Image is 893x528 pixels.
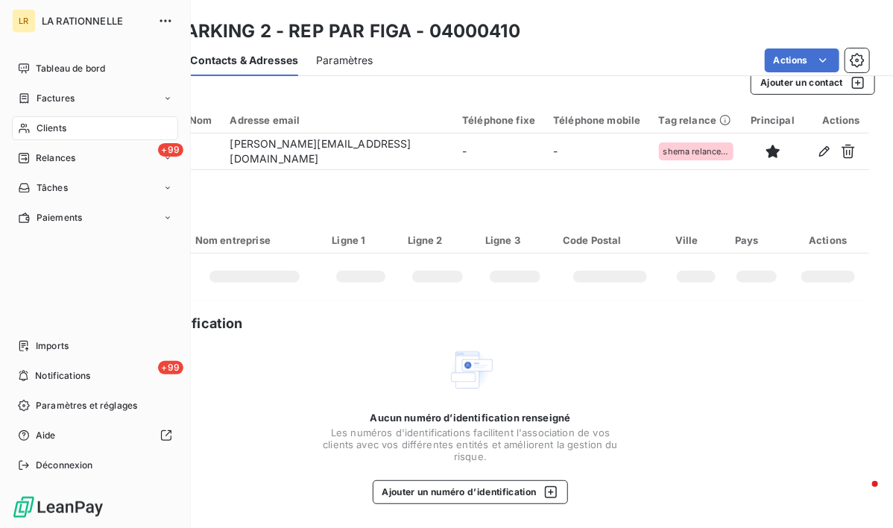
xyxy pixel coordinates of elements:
div: Actions [796,234,860,246]
span: Paramètres et réglages [36,399,137,412]
td: [PERSON_NAME][EMAIL_ADDRESS][DOMAIN_NAME] [221,133,454,169]
span: Relances [36,151,75,165]
span: Notifications [35,369,90,383]
span: Tâches [37,181,68,195]
div: Téléphone fixe [462,114,535,126]
div: Tag relance [659,114,733,126]
span: Paramètres [316,53,373,68]
button: Ajouter un numéro d’identification [373,480,569,504]
button: Ajouter un contact [751,71,875,95]
div: Ligne 2 [408,234,467,246]
div: Nom entreprise [195,234,315,246]
span: Aide [36,429,56,442]
iframe: Intercom live chat [842,477,878,513]
span: Contacts & Adresses [190,53,298,68]
button: Actions [765,48,839,72]
span: Imports [36,339,69,353]
span: LA RATIONNELLE [42,15,149,27]
span: +99 [158,361,183,374]
div: Ville [675,234,717,246]
span: Factures [37,92,75,105]
img: Logo LeanPay [12,495,104,519]
div: Téléphone mobile [553,114,640,126]
div: Adresse email [230,114,445,126]
div: Principal [751,114,795,126]
div: Pays [735,234,778,246]
span: shema relance classique copro [663,147,729,156]
span: Aucun numéro d’identification renseigné [370,412,571,424]
span: +99 [158,143,183,157]
div: Nom [189,114,212,126]
span: Paiements [37,211,82,224]
div: Ligne 3 [485,234,545,246]
div: Actions [812,114,860,126]
div: Code Postal [563,234,657,246]
h3: SDC PARKING 2 - REP PAR FIGA - 04000410 [131,18,520,45]
td: - [544,133,649,169]
a: Aide [12,424,178,447]
td: - [453,133,544,169]
div: LR [12,9,36,33]
span: Déconnexion [36,459,93,472]
span: Les numéros d'identifications facilitent l'association de vos clients avec vos différentes entité... [321,427,619,462]
img: Empty state [446,346,494,394]
div: Ligne 1 [332,234,389,246]
span: Tableau de bord [36,62,105,75]
span: Clients [37,122,66,135]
